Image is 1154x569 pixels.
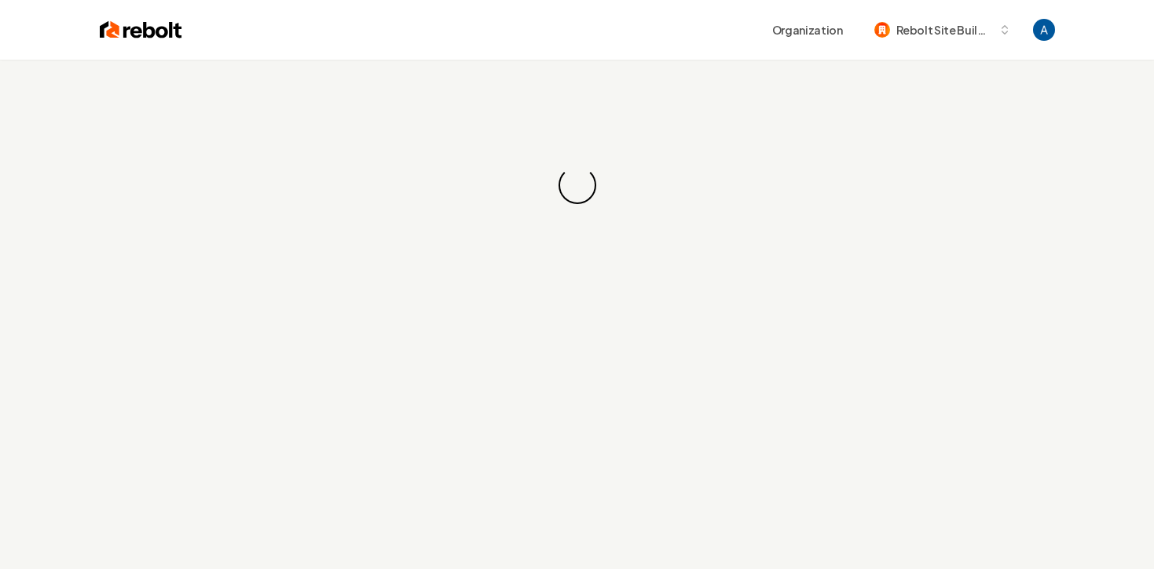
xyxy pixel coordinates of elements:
[1033,19,1055,41] img: Andrew Magana
[896,22,992,38] span: Rebolt Site Builder
[874,22,890,38] img: Rebolt Site Builder
[763,16,852,44] button: Organization
[1033,19,1055,41] button: Open user button
[100,19,182,41] img: Rebolt Logo
[555,163,599,208] div: Loading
